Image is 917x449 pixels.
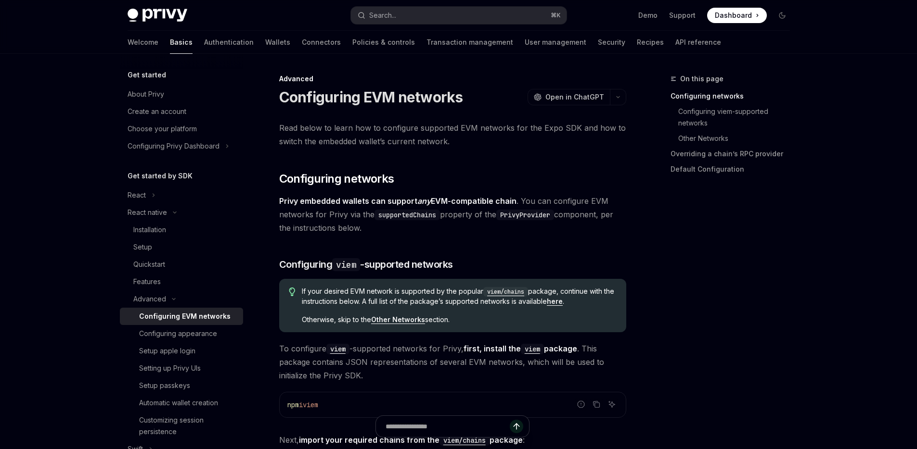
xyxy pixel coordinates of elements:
a: viem/chains [483,287,528,295]
span: Otherwise, skip to the section. [302,315,616,324]
span: . You can configure EVM networks for Privy via the property of the component, per the instruction... [279,194,626,235]
div: Installation [133,224,166,236]
svg: Tip [289,287,296,296]
h5: Get started [128,69,166,81]
div: Create an account [128,106,186,117]
div: Configuring EVM networks [139,311,231,322]
code: viem [521,344,544,354]
a: Customizing session persistence [120,412,243,440]
div: Automatic wallet creation [139,397,218,409]
a: viem [326,344,349,353]
div: Setting up Privy UIs [139,362,201,374]
a: Configuring EVM networks [120,308,243,325]
span: Read below to learn how to configure supported EVM networks for the Expo SDK and how to switch th... [279,121,626,148]
a: Demo [638,11,658,20]
span: Dashboard [715,11,752,20]
div: Setup [133,241,152,253]
a: Automatic wallet creation [120,394,243,412]
span: To configure -supported networks for Privy, . This package contains JSON representations of sever... [279,342,626,382]
button: Advanced [120,290,181,308]
code: viem/chains [483,287,528,297]
strong: first, install the package [464,344,577,353]
button: Toggle dark mode [775,8,790,23]
a: Policies & controls [352,31,415,54]
h1: Configuring EVM networks [279,88,463,106]
div: Search... [369,10,396,21]
div: About Privy [128,88,164,100]
div: Setup apple login [139,345,195,357]
a: Welcome [128,31,158,54]
button: Send message [510,420,523,433]
a: Default Configuration [671,162,798,177]
a: Recipes [637,31,664,54]
a: Configuring viem-supported networks [671,104,798,131]
div: Advanced [133,293,166,305]
span: Open in ChatGPT [545,92,604,102]
div: React [128,189,146,201]
img: dark logo [128,9,187,22]
a: Configuring networks [671,88,798,104]
span: Configuring -supported networks [279,258,453,271]
a: Support [669,11,696,20]
a: Setup apple login [120,342,243,360]
a: User management [525,31,586,54]
span: i [299,400,303,409]
button: Configuring Privy Dashboard [120,137,234,155]
span: ⌘ K [551,12,561,19]
div: Configuring appearance [139,328,217,339]
button: Open in ChatGPT [528,89,610,105]
a: Other Networks [371,315,425,324]
button: Report incorrect code [575,398,587,411]
em: any [417,196,431,206]
a: API reference [675,31,721,54]
a: Other Networks [671,131,798,146]
div: React native [128,207,167,218]
a: Connectors [302,31,341,54]
div: Setup passkeys [139,380,190,391]
button: Copy the contents from the code block [590,398,603,411]
button: Ask AI [606,398,618,411]
div: Features [133,276,161,287]
a: Security [598,31,625,54]
span: npm [287,400,299,409]
a: Setting up Privy UIs [120,360,243,377]
button: React native [120,204,181,221]
a: Authentication [204,31,254,54]
code: viem [332,258,360,271]
div: Customizing session persistence [139,414,237,437]
a: Basics [170,31,193,54]
span: If your desired EVM network is supported by the popular package, continue with the instructions b... [302,287,616,306]
a: Installation [120,221,243,238]
a: Overriding a chain’s RPC provider [671,146,798,162]
span: viem [303,400,318,409]
code: supportedChains [375,210,440,220]
a: Configuring appearance [120,325,243,342]
div: Advanced [279,74,626,84]
a: Choose your platform [120,120,243,137]
span: On this page [680,73,723,85]
div: Choose your platform [128,123,197,135]
a: Setup [120,238,243,256]
span: Configuring networks [279,171,394,187]
input: Ask a question... [386,416,510,437]
a: Transaction management [426,31,513,54]
a: About Privy [120,86,243,103]
strong: Privy embedded wallets can support EVM-compatible chain [279,196,517,206]
code: viem [326,344,349,354]
h5: Get started by SDK [128,170,193,182]
a: here [547,297,563,306]
a: Create an account [120,103,243,120]
button: React [120,187,160,204]
a: Setup passkeys [120,377,243,394]
div: Quickstart [133,259,165,270]
code: PrivyProvider [496,210,554,220]
a: Quickstart [120,256,243,273]
a: Dashboard [707,8,767,23]
button: Search...⌘K [351,7,567,24]
div: Configuring Privy Dashboard [128,140,220,152]
a: viem [521,344,544,353]
a: Features [120,273,243,290]
a: Wallets [265,31,290,54]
